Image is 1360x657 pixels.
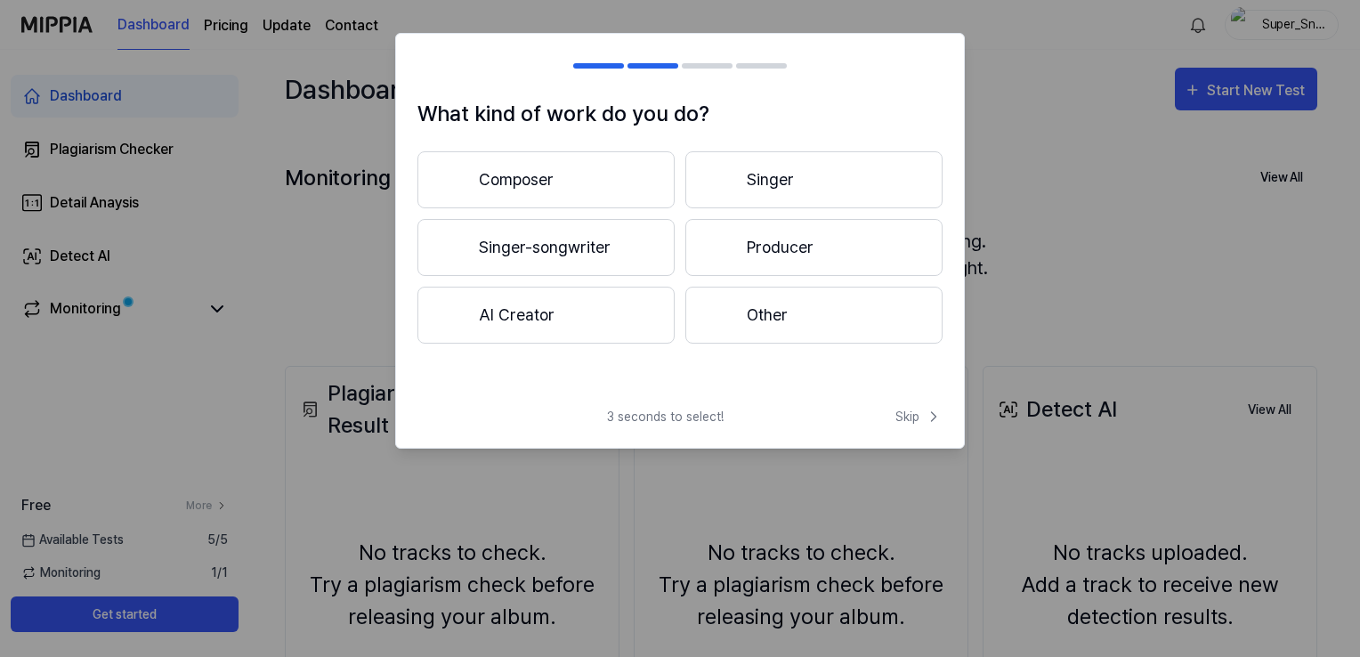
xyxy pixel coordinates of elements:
button: Skip [892,408,943,426]
span: 3 seconds to select! [607,408,724,426]
span: Skip [895,408,943,426]
button: Producer [685,219,943,276]
button: AI Creator [417,287,675,344]
button: Singer-songwriter [417,219,675,276]
button: Composer [417,151,675,208]
button: Other [685,287,943,344]
button: Singer [685,151,943,208]
h1: What kind of work do you do? [417,98,943,130]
